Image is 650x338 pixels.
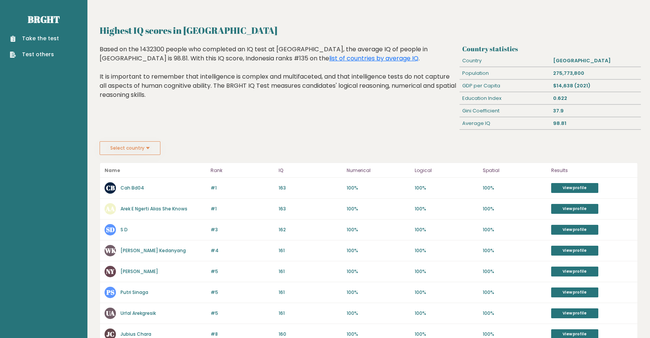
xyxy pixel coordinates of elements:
[551,204,598,214] a: View profile
[211,166,274,175] p: Rank
[120,289,148,295] a: Putri Sinaga
[460,92,550,104] div: Education Index
[551,225,598,235] a: View profile
[28,13,60,25] a: Brght
[347,205,410,212] p: 100%
[483,331,546,338] p: 100%
[460,67,550,79] div: Population
[120,331,151,337] a: Jubius Chara
[211,185,274,191] p: #1
[551,166,633,175] p: Results
[106,288,114,297] text: PS
[415,166,478,175] p: Logical
[551,183,598,193] a: View profile
[483,247,546,254] p: 100%
[106,183,115,192] text: CB
[550,92,641,104] div: 0.622
[483,166,546,175] p: Spatial
[347,289,410,296] p: 100%
[415,331,478,338] p: 100%
[10,35,59,43] a: Take the test
[279,310,342,317] p: 161
[211,310,274,317] p: #5
[120,247,186,254] a: [PERSON_NAME] Kedanyang
[415,289,478,296] p: 100%
[415,205,478,212] p: 100%
[483,268,546,275] p: 100%
[551,308,598,318] a: View profile
[551,287,598,297] a: View profile
[211,205,274,212] p: #1
[483,226,546,233] p: 100%
[211,268,274,275] p: #5
[347,247,410,254] p: 100%
[551,267,598,276] a: View profile
[279,268,342,275] p: 161
[279,226,342,233] p: 162
[120,310,156,316] a: Urfal Arekgresik
[120,268,158,275] a: [PERSON_NAME]
[347,268,410,275] p: 100%
[120,205,187,212] a: Arek E Ngerti Alias She Knows
[460,80,550,92] div: GDP per Capita
[279,247,342,254] p: 161
[460,105,550,117] div: Gini Coefficient
[415,226,478,233] p: 100%
[105,167,120,174] b: Name
[550,67,641,79] div: 275,773,800
[10,51,59,58] a: Test others
[211,289,274,296] p: #5
[483,205,546,212] p: 100%
[415,310,478,317] p: 100%
[462,45,638,53] h3: Country statistics
[460,117,550,130] div: Average IQ
[279,205,342,212] p: 163
[415,247,478,254] p: 100%
[415,185,478,191] p: 100%
[347,185,410,191] p: 100%
[550,55,641,67] div: [GEOGRAPHIC_DATA]
[347,310,410,317] p: 100%
[279,185,342,191] p: 163
[415,268,478,275] p: 100%
[120,226,128,233] a: S D
[550,117,641,130] div: 98.81
[551,246,598,256] a: View profile
[211,226,274,233] p: #3
[211,247,274,254] p: #4
[550,105,641,117] div: 37.9
[483,310,546,317] p: 100%
[105,246,116,255] text: WK
[105,204,115,213] text: AA
[279,331,342,338] p: 160
[100,141,160,155] button: Select country
[211,331,274,338] p: #8
[460,55,550,67] div: Country
[120,185,144,191] a: Cah Bd04
[279,166,342,175] p: IQ
[106,267,115,276] text: NY
[347,166,410,175] p: Numerical
[106,225,115,234] text: SD
[106,309,115,317] text: UA
[329,54,419,63] a: list of countries by average IQ
[347,226,410,233] p: 100%
[100,45,457,111] div: Based on the 1432300 people who completed an IQ test at [GEOGRAPHIC_DATA], the average IQ of peop...
[483,289,546,296] p: 100%
[279,289,342,296] p: 161
[100,24,638,37] h2: Highest IQ scores in [GEOGRAPHIC_DATA]
[483,185,546,191] p: 100%
[347,331,410,338] p: 100%
[550,80,641,92] div: $14,638 (2021)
